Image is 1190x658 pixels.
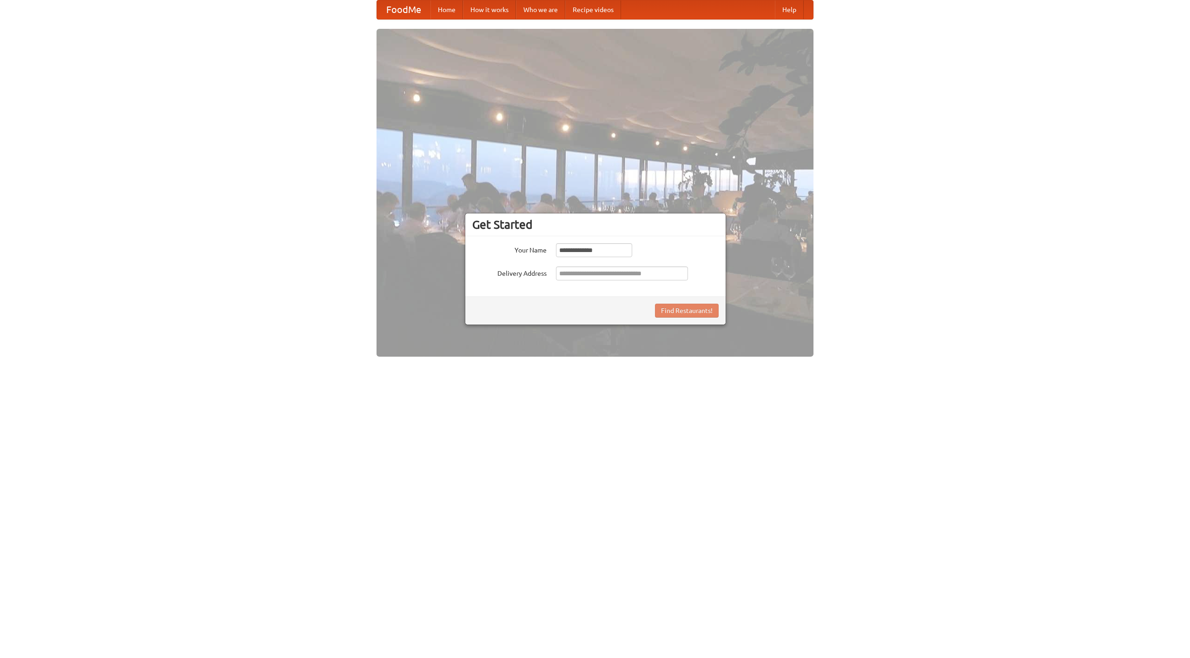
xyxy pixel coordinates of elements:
h3: Get Started [472,218,719,232]
label: Delivery Address [472,266,547,278]
button: Find Restaurants! [655,304,719,318]
a: FoodMe [377,0,430,19]
a: Who we are [516,0,565,19]
a: Help [775,0,804,19]
a: Recipe videos [565,0,621,19]
label: Your Name [472,243,547,255]
a: How it works [463,0,516,19]
a: Home [430,0,463,19]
